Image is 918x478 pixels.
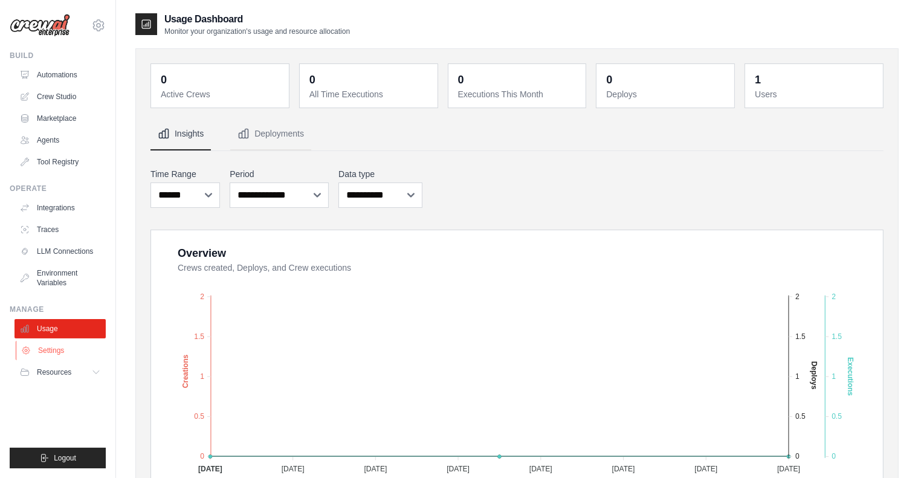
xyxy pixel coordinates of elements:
tspan: 1.5 [194,332,204,340]
tspan: [DATE] [364,464,387,473]
span: Resources [37,367,71,377]
text: Executions [846,357,855,396]
a: Integrations [15,198,106,218]
dt: Crews created, Deploys, and Crew executions [178,262,868,274]
tspan: 1 [200,372,204,381]
button: Resources [15,363,106,382]
tspan: [DATE] [282,464,305,473]
a: Settings [16,341,107,360]
a: Crew Studio [15,87,106,106]
tspan: 0 [795,452,800,460]
div: Manage [10,305,106,314]
tspan: 1.5 [832,332,842,340]
dt: Users [755,88,876,100]
label: Period [230,168,329,180]
div: 0 [309,71,315,88]
div: 0 [161,71,167,88]
tspan: 1 [832,372,836,381]
tspan: 0 [832,452,836,460]
tspan: 2 [200,292,204,300]
dt: All Time Executions [309,88,430,100]
tspan: [DATE] [694,464,717,473]
a: Marketplace [15,109,106,128]
a: Tool Registry [15,152,106,172]
button: Logout [10,448,106,468]
tspan: [DATE] [529,464,552,473]
label: Time Range [150,168,220,180]
div: 0 [458,71,464,88]
p: Monitor your organization's usage and resource allocation [164,27,350,36]
tspan: 0 [200,452,204,460]
text: Creations [181,354,190,388]
button: Insights [150,118,211,150]
tspan: 0.5 [795,412,806,421]
a: Environment Variables [15,263,106,292]
div: Operate [10,184,106,193]
a: Automations [15,65,106,85]
text: Deploys [810,361,818,389]
tspan: 2 [795,292,800,300]
img: Logo [10,14,70,37]
a: LLM Connections [15,242,106,261]
div: 0 [606,71,612,88]
dt: Deploys [606,88,727,100]
h2: Usage Dashboard [164,12,350,27]
div: Build [10,51,106,60]
nav: Tabs [150,118,884,150]
span: Logout [54,453,76,463]
a: Usage [15,319,106,338]
a: Agents [15,131,106,150]
button: Deployments [230,118,311,150]
tspan: 1 [795,372,800,381]
tspan: 0.5 [832,412,842,421]
div: 1 [755,71,761,88]
a: Traces [15,220,106,239]
tspan: [DATE] [777,464,800,473]
tspan: 2 [832,292,836,300]
div: Overview [178,245,226,262]
tspan: [DATE] [447,464,470,473]
tspan: 1.5 [795,332,806,340]
tspan: [DATE] [612,464,635,473]
dt: Active Crews [161,88,282,100]
tspan: [DATE] [198,464,222,473]
label: Data type [338,168,422,180]
tspan: 0.5 [194,412,204,421]
dt: Executions This Month [458,88,579,100]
